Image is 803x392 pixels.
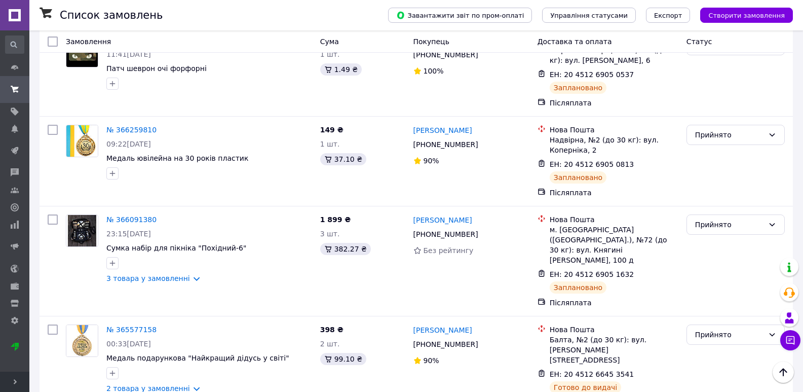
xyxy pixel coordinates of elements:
[106,64,207,73] a: Патч шеврон очі форфорні
[550,188,678,198] div: Післяплата
[106,340,151,348] span: 00:33[DATE]
[320,126,343,134] span: 149 ₴
[550,98,678,108] div: Післяплата
[550,370,634,378] span: ЕН: 20 4512 6645 3541
[320,353,366,365] div: 99.10 ₴
[550,135,678,155] div: Надвірна, №2 (до 30 кг): вул. Коперніка, 2
[60,9,163,21] h1: Список замовлень
[106,244,246,252] a: Сумка набір для пікніка "Похідний-6"
[700,8,793,23] button: Створити замовлення
[550,12,628,19] span: Управління статусами
[550,70,634,79] span: ЕН: 20 4512 6905 0537
[320,50,340,58] span: 1 шт.
[690,11,793,19] a: Створити замовлення
[320,326,343,334] span: 398 ₴
[654,12,682,19] span: Експорт
[413,215,472,225] a: [PERSON_NAME]
[106,126,157,134] a: № 366259810
[66,215,98,247] a: Фото товару
[550,298,678,308] div: Післяплата
[66,325,98,357] a: Фото товару
[695,219,764,230] div: Прийнято
[550,160,634,168] span: ЕН: 20 4512 6905 0813
[695,329,764,340] div: Прийнято
[320,216,351,224] span: 1 899 ₴
[550,281,607,294] div: Заплановано
[320,140,340,148] span: 1 шт.
[550,171,607,184] div: Заплановано
[320,243,371,255] div: 382.27 ₴
[66,38,111,46] span: Замовлення
[780,330,800,350] button: Чат з покупцем
[550,335,678,365] div: Балта, №2 (до 30 кг): вул. [PERSON_NAME][STREET_ADDRESS]
[106,326,157,334] a: № 365577158
[550,270,634,278] span: ЕН: 20 4512 6905 1632
[424,246,474,255] span: Без рейтингу
[413,325,472,335] a: [PERSON_NAME]
[320,230,340,238] span: 3 шт.
[320,63,362,76] div: 1.49 ₴
[320,38,339,46] span: Cума
[396,11,524,20] span: Завантажити звіт по пром-оплаті
[424,157,439,165] span: 90%
[542,8,636,23] button: Управління статусами
[550,45,678,65] div: Софіївська Борщагівка, №5 (до 30 кг): вул. [PERSON_NAME], 6
[66,125,98,157] img: Фото товару
[66,325,98,357] img: Фото товару
[686,38,712,46] span: Статус
[424,357,439,365] span: 90%
[550,82,607,94] div: Заплановано
[106,230,151,238] span: 23:15[DATE]
[695,129,764,140] div: Прийнято
[411,48,480,62] div: [PHONE_NUMBER]
[550,215,678,225] div: Нова Пошта
[68,215,96,246] img: Фото товару
[106,354,289,362] a: Медаль подарункова "Найкращий дідусь у світі"
[550,125,678,135] div: Нова Пошта
[411,227,480,241] div: [PHONE_NUMBER]
[550,325,678,335] div: Нова Пошта
[320,340,340,348] span: 2 шт.
[424,67,444,75] span: 100%
[538,38,612,46] span: Доставка та оплата
[550,225,678,265] div: м. [GEOGRAPHIC_DATA] ([GEOGRAPHIC_DATA].), №72 (до 30 кг): вул. Княгині [PERSON_NAME], 100 д
[708,12,785,19] span: Створити замовлення
[411,137,480,152] div: [PHONE_NUMBER]
[646,8,691,23] button: Експорт
[106,50,151,58] span: 11:41[DATE]
[388,8,532,23] button: Завантажити звіт по пром-оплаті
[106,274,190,282] a: 3 товара у замовленні
[413,38,449,46] span: Покупець
[106,216,157,224] a: № 366091380
[320,153,366,165] div: 37.10 ₴
[106,140,151,148] span: 09:22[DATE]
[773,362,794,383] button: Наверх
[413,125,472,135] a: [PERSON_NAME]
[411,337,480,351] div: [PHONE_NUMBER]
[106,154,248,162] a: Медаль ювілейна на 30 років пластик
